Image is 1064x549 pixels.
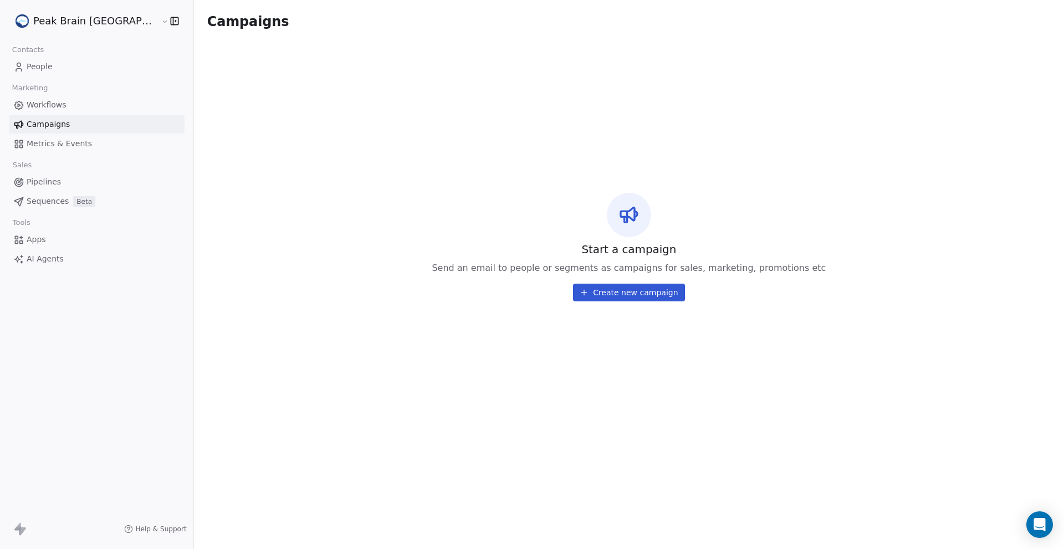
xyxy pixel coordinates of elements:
[135,525,186,533] span: Help & Support
[27,253,64,265] span: AI Agents
[27,196,69,207] span: Sequences
[27,138,92,150] span: Metrics & Events
[33,14,158,28] span: Peak Brain [GEOGRAPHIC_DATA]
[7,42,49,58] span: Contacts
[27,176,61,188] span: Pipelines
[9,230,185,249] a: Apps
[9,115,185,134] a: Campaigns
[1026,511,1053,538] div: Open Intercom Messenger
[27,234,46,245] span: Apps
[581,242,676,257] span: Start a campaign
[27,61,53,73] span: People
[124,525,186,533] a: Help & Support
[9,250,185,268] a: AI Agents
[8,157,37,173] span: Sales
[9,192,185,211] a: SequencesBeta
[13,12,154,30] button: Peak Brain [GEOGRAPHIC_DATA]
[27,119,70,130] span: Campaigns
[573,284,684,301] button: Create new campaign
[9,96,185,114] a: Workflows
[9,173,185,191] a: Pipelines
[9,135,185,153] a: Metrics & Events
[16,14,29,28] img: Peak%20Brain%20Logo.png
[207,13,289,29] span: Campaigns
[8,214,35,231] span: Tools
[27,99,66,111] span: Workflows
[73,196,95,207] span: Beta
[7,80,53,96] span: Marketing
[9,58,185,76] a: People
[432,261,826,275] span: Send an email to people or segments as campaigns for sales, marketing, promotions etc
